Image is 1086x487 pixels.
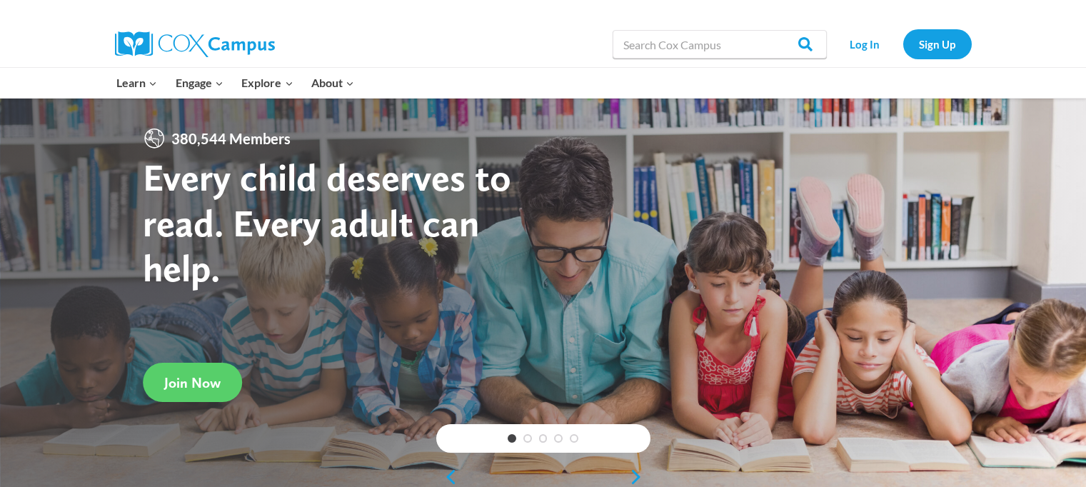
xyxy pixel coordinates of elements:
[436,468,458,486] a: previous
[613,30,827,59] input: Search Cox Campus
[176,74,223,92] span: Engage
[143,363,242,402] a: Join Now
[241,74,293,92] span: Explore
[834,29,972,59] nav: Secondary Navigation
[554,434,563,443] a: 4
[834,29,896,59] a: Log In
[115,31,275,57] img: Cox Campus
[166,127,296,150] span: 380,544 Members
[311,74,354,92] span: About
[508,434,516,443] a: 1
[629,468,650,486] a: next
[570,434,578,443] a: 5
[164,374,221,391] span: Join Now
[523,434,532,443] a: 2
[539,434,548,443] a: 3
[903,29,972,59] a: Sign Up
[143,154,511,291] strong: Every child deserves to read. Every adult can help.
[108,68,363,98] nav: Primary Navigation
[116,74,157,92] span: Learn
